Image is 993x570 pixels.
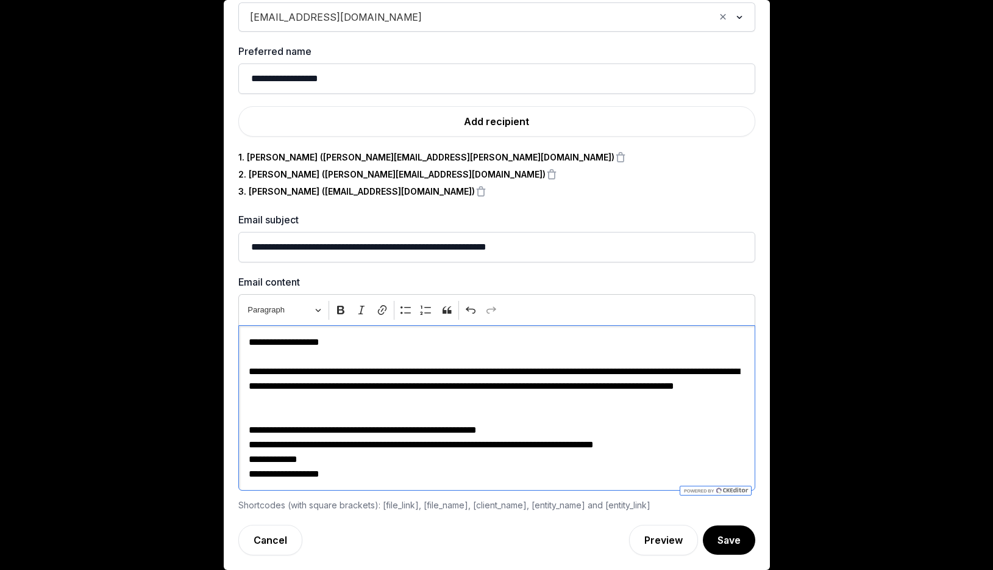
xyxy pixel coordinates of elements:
div: 2. [PERSON_NAME] ([PERSON_NAME][EMAIL_ADDRESS][DOMAIN_NAME]) [238,168,546,181]
span: Powered by [683,488,714,494]
input: Search for option [427,9,714,26]
div: Editor toolbar [238,294,755,325]
a: Preview [629,525,698,555]
div: 1. [PERSON_NAME] ([PERSON_NAME][EMAIL_ADDRESS][PERSON_NAME][DOMAIN_NAME]) [238,151,614,164]
button: Clear Selected [717,9,728,26]
span: [EMAIL_ADDRESS][DOMAIN_NAME] [247,9,425,26]
label: Email subject [238,212,755,227]
div: Editor editing area: main [238,325,755,491]
div: Shortcodes (with square brackets): [file_link], [file_name], [client_name], [entity_name] and [en... [238,498,755,513]
div: Search for option [244,6,749,28]
div: 3. [PERSON_NAME] ([EMAIL_ADDRESS][DOMAIN_NAME]) [238,186,475,198]
button: Heading [243,301,327,320]
button: Save [703,525,755,555]
label: Preferred name [238,44,755,59]
a: Add recipient [238,106,755,137]
label: Email content [238,275,755,289]
span: Paragraph [247,303,311,317]
a: Cancel [238,525,302,555]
